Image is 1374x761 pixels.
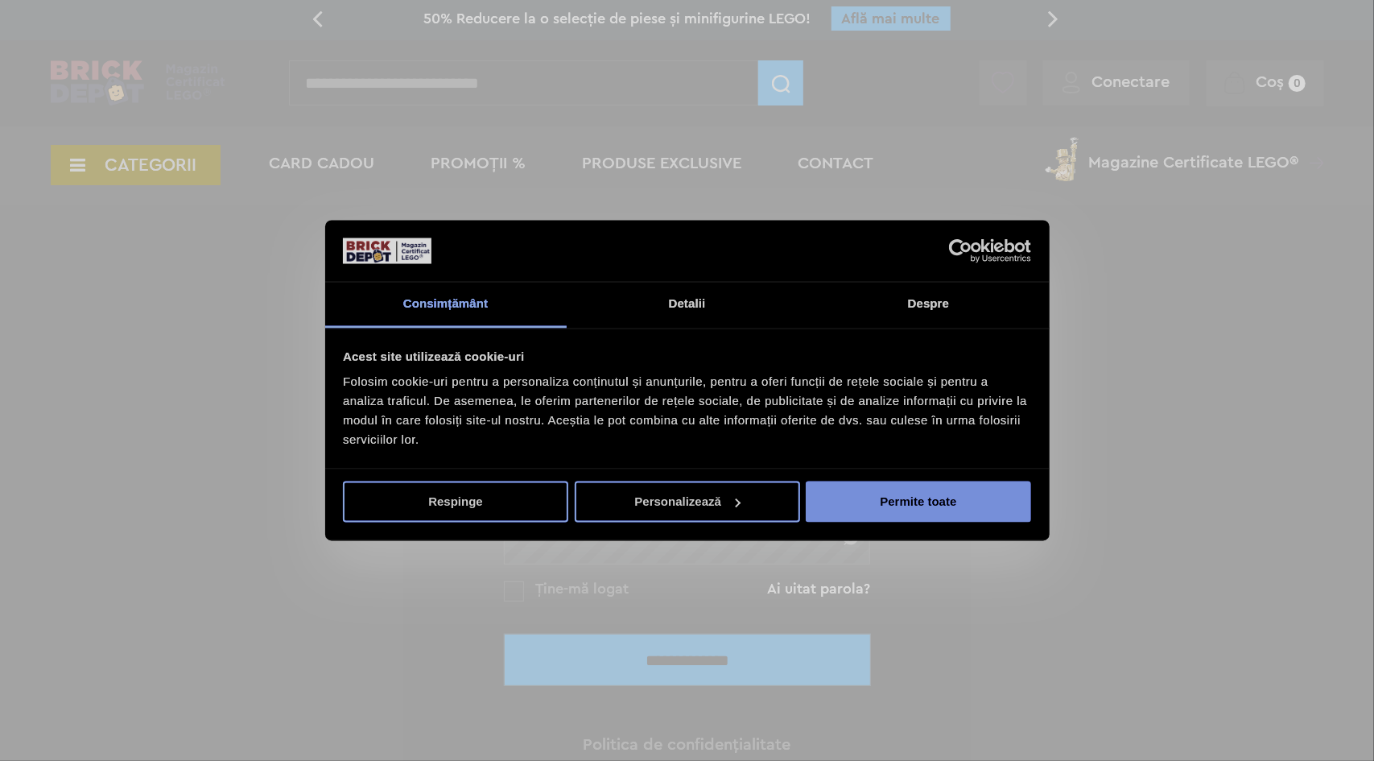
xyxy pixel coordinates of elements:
[567,283,808,329] a: Detalii
[325,283,567,329] a: Consimțământ
[343,238,431,264] img: siglă
[343,373,1031,450] div: Folosim cookie-uri pentru a personaliza conținutul și anunțurile, pentru a oferi funcții de rețel...
[343,347,1031,366] div: Acest site utilizează cookie-uri
[806,481,1031,522] button: Permite toate
[575,481,800,522] button: Personalizează
[808,283,1050,329] a: Despre
[343,481,568,522] button: Respinge
[890,238,1031,263] a: Usercentrics Cookiebot - opens in a new window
